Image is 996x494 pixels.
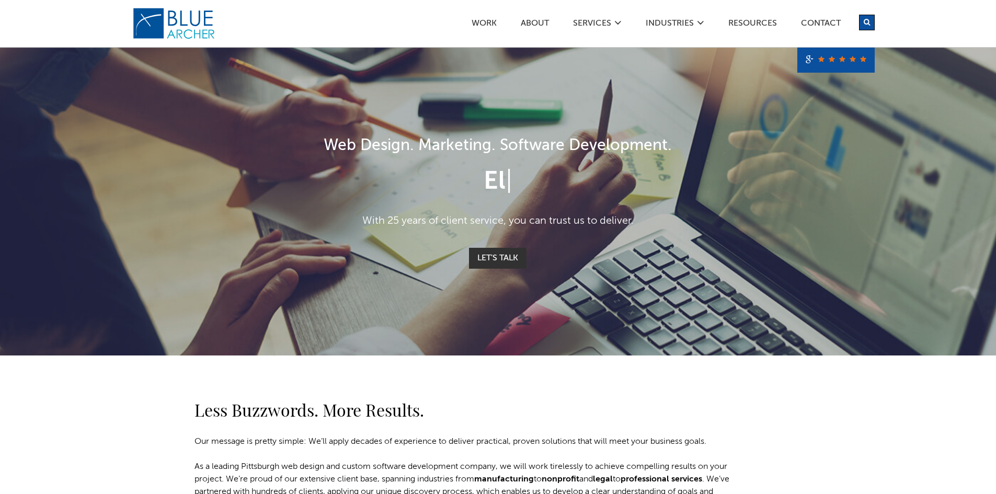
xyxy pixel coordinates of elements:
a: Contact [800,19,841,30]
a: Let's Talk [469,248,526,269]
a: nonprofit [542,475,579,484]
p: With 25 years of client service, you can trust us to deliver. [195,213,802,229]
h2: Less Buzzwords. More Results. [194,397,738,422]
a: Industries [645,19,694,30]
a: Resources [728,19,777,30]
h1: Web Design. Marketing. Software Development. [195,134,802,158]
a: legal [593,475,613,484]
a: professional services [621,475,702,484]
span: El [484,169,506,194]
p: Our message is pretty simple: We’ll apply decades of experience to deliver practical, proven solu... [194,435,738,448]
span: | [506,169,512,194]
img: Blue Archer Logo [132,7,216,40]
a: SERVICES [573,19,612,30]
a: manufacturing [474,475,534,484]
a: ABOUT [520,19,549,30]
a: Work [471,19,497,30]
